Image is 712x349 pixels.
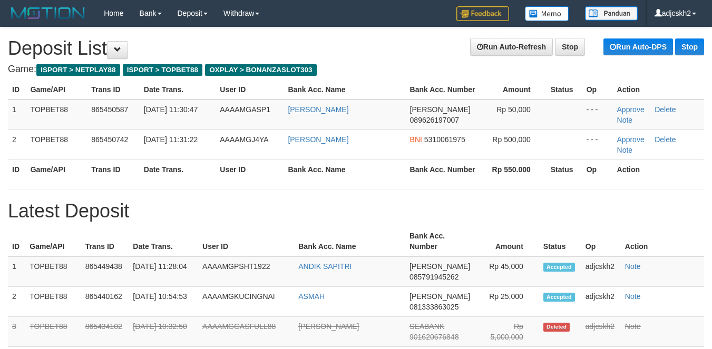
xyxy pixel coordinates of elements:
[298,322,359,331] a: [PERSON_NAME]
[284,80,405,99] th: Bank Acc. Name
[582,129,613,159] td: - - -
[87,80,140,99] th: Trans ID
[8,256,25,287] td: 1
[470,38,553,56] a: Run Auto-Refresh
[8,201,704,222] h1: Latest Deposit
[8,159,26,179] th: ID
[492,135,530,144] span: Rp 500,000
[144,135,198,144] span: [DATE] 11:31:22
[485,159,547,179] th: Rp 550.000
[582,159,613,179] th: Op
[298,262,352,271] a: ANDIK SAPITRI
[675,38,704,55] a: Stop
[220,135,268,144] span: AAAAMGJ4YA
[613,80,704,99] th: Action
[198,226,294,256] th: User ID
[26,129,87,159] td: TOPBET88
[81,287,129,317] td: 865440162
[36,64,120,76] span: ISPORT > NETPLAY88
[294,226,405,256] th: Bank Acc. Name
[26,159,87,179] th: Game/API
[216,80,284,99] th: User ID
[298,292,325,301] a: ASMAH
[140,80,216,99] th: Date Trans.
[8,287,25,317] td: 2
[25,317,81,347] td: TOPBET88
[409,303,459,311] span: 081333863025
[582,99,613,130] td: - - -
[543,263,575,272] span: Accepted
[581,256,621,287] td: adjcskh2
[81,256,129,287] td: 865449438
[479,226,539,256] th: Amount
[581,317,621,347] td: adjcskh2
[581,226,621,256] th: Op
[198,287,294,317] td: AAAAMGKUCINGNAI
[81,317,129,347] td: 865434102
[582,80,613,99] th: Op
[581,287,621,317] td: adjcskh2
[406,159,486,179] th: Bank Acc. Number
[8,80,26,99] th: ID
[26,99,87,130] td: TOPBET88
[8,226,25,256] th: ID
[129,256,198,287] td: [DATE] 11:28:04
[8,5,88,21] img: MOTION_logo.png
[198,317,294,347] td: AAAAMGGASFULL88
[129,287,198,317] td: [DATE] 10:54:53
[479,287,539,317] td: Rp 25,000
[617,116,633,124] a: Note
[409,333,459,341] span: 901620676848
[617,135,645,144] a: Approve
[216,159,284,179] th: User ID
[140,159,216,179] th: Date Trans.
[129,226,198,256] th: Date Trans.
[585,6,638,21] img: panduan.png
[617,105,645,114] a: Approve
[424,135,465,144] span: 5310061975
[547,80,582,99] th: Status
[8,317,25,347] td: 3
[617,146,633,154] a: Note
[543,323,570,332] span: Deleted
[625,292,641,301] a: Note
[409,292,470,301] span: [PERSON_NAME]
[144,105,198,114] span: [DATE] 11:30:47
[655,105,676,114] a: Delete
[456,6,509,21] img: Feedback.jpg
[25,256,81,287] td: TOPBET88
[123,64,202,76] span: ISPORT > TOPBET88
[479,317,539,347] td: Rp 5,000,000
[555,38,585,56] a: Stop
[613,159,704,179] th: Action
[479,256,539,287] td: Rp 45,000
[87,159,140,179] th: Trans ID
[625,262,641,271] a: Note
[288,135,348,144] a: [PERSON_NAME]
[25,226,81,256] th: Game/API
[410,105,471,114] span: [PERSON_NAME]
[409,262,470,271] span: [PERSON_NAME]
[198,256,294,287] td: AAAAMGPSHT1922
[26,80,87,99] th: Game/API
[603,38,673,55] a: Run Auto-DPS
[129,317,198,347] td: [DATE] 10:32:50
[621,226,704,256] th: Action
[205,64,317,76] span: OXPLAY > BONANZASLOT303
[409,273,459,281] span: 085791945262
[655,135,676,144] a: Delete
[284,159,405,179] th: Bank Acc. Name
[496,105,531,114] span: Rp 50,000
[539,226,581,256] th: Status
[8,38,704,59] h1: Deposit List
[525,6,569,21] img: Button%20Memo.svg
[8,99,26,130] td: 1
[547,159,582,179] th: Status
[409,322,444,331] span: SEABANK
[543,293,575,302] span: Accepted
[8,64,704,75] h4: Game:
[485,80,547,99] th: Amount
[288,105,348,114] a: [PERSON_NAME]
[220,105,270,114] span: AAAAMGASP1
[8,129,26,159] td: 2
